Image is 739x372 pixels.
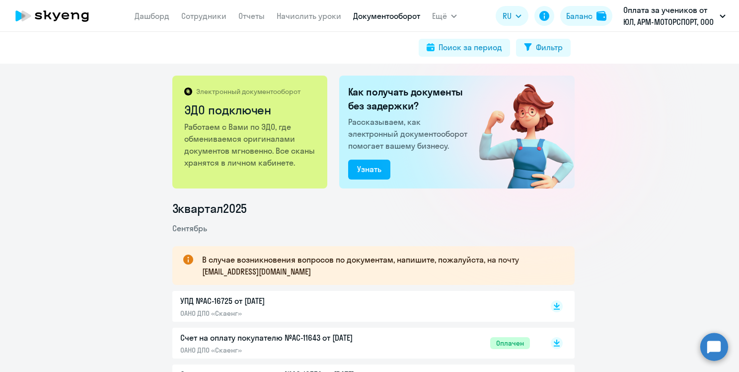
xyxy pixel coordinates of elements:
[180,295,389,307] p: УПД №AC-16725 от [DATE]
[238,11,265,21] a: Отчеты
[439,41,502,53] div: Поиск за период
[353,11,420,21] a: Документооборот
[503,10,512,22] span: RU
[184,102,317,118] h2: ЭДО подключен
[348,116,471,152] p: Рассказываем, как электронный документооборот помогает вашему бизнесу.
[181,11,226,21] a: Сотрудники
[184,121,317,169] p: Работаем с Вами по ЭДО, где обмениваемся оригиналами документов мгновенно. Все сканы хранятся в л...
[490,337,530,349] span: Оплачен
[419,39,510,57] button: Поиск за период
[623,4,716,28] p: Оплата за учеников от ЮЛ, АРМ-МОТОРСПОРТ, ООО
[348,160,390,180] button: Узнать
[432,6,457,26] button: Ещё
[172,223,207,233] span: Сентябрь
[180,309,389,318] p: ОАНО ДПО «Скаенг»
[516,39,571,57] button: Фильтр
[432,10,447,22] span: Ещё
[618,4,731,28] button: Оплата за учеников от ЮЛ, АРМ-МОТОРСПОРТ, ООО
[180,346,389,355] p: ОАНО ДПО «Скаенг»
[135,11,169,21] a: Дашборд
[202,254,557,278] p: В случае возникновения вопросов по документам, напишите, пожалуйста, на почту [EMAIL_ADDRESS][DOM...
[277,11,341,21] a: Начислить уроки
[348,85,471,113] h2: Как получать документы без задержки?
[357,163,381,175] div: Узнать
[180,295,530,318] a: УПД №AC-16725 от [DATE]ОАНО ДПО «Скаенг»
[180,332,389,344] p: Счет на оплату покупателю №AC-11643 от [DATE]
[463,76,575,188] img: connected
[560,6,612,26] button: Балансbalance
[196,87,300,96] p: Электронный документооборот
[596,11,606,21] img: balance
[496,6,528,26] button: RU
[180,332,530,355] a: Счет на оплату покупателю №AC-11643 от [DATE]ОАНО ДПО «Скаенг»Оплачен
[172,200,575,216] li: 3 квартал 2025
[536,41,563,53] div: Фильтр
[566,10,592,22] div: Баланс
